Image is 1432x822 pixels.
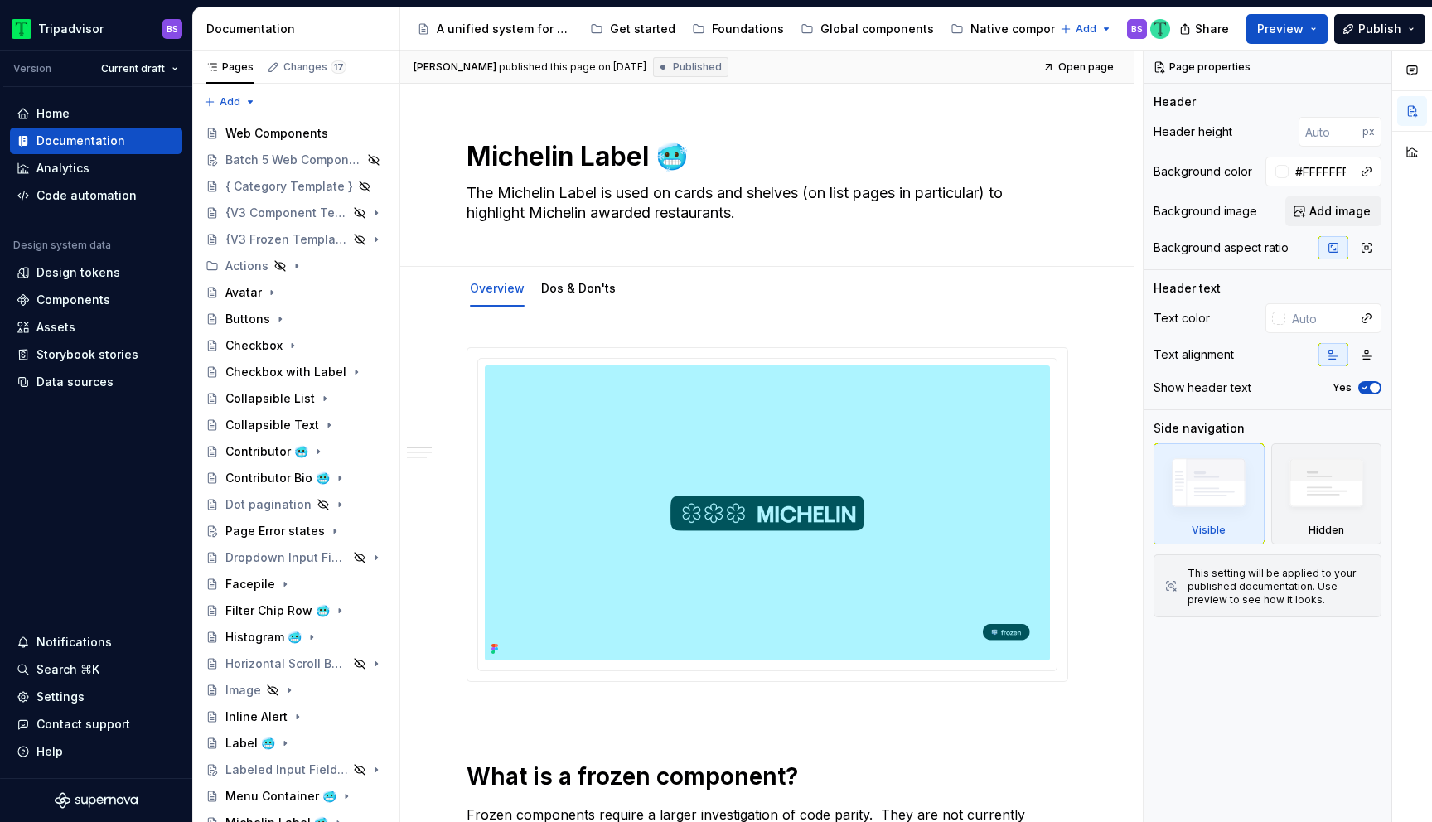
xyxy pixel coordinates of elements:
[199,253,393,279] div: Actions
[225,337,283,354] div: Checkbox
[199,783,393,810] a: Menu Container 🥶
[1246,14,1328,44] button: Preview
[673,60,722,74] span: Published
[414,60,496,74] span: [PERSON_NAME]
[1154,239,1289,256] div: Background aspect ratio
[1195,21,1229,37] span: Share
[410,12,1052,46] div: Page tree
[283,60,346,74] div: Changes
[10,369,182,395] a: Data sources
[410,16,580,42] a: A unified system for every journey.
[36,661,99,678] div: Search ⌘K
[36,187,137,204] div: Code automation
[225,576,275,592] div: Facepile
[1171,14,1240,44] button: Share
[820,21,934,37] div: Global components
[1289,157,1352,186] input: Auto
[225,496,312,513] div: Dot pagination
[10,100,182,127] a: Home
[36,716,130,733] div: Contact support
[1154,443,1265,544] div: Visible
[13,62,51,75] div: Version
[225,549,348,566] div: Dropdown Input Field 🥶
[10,287,182,313] a: Components
[610,21,675,37] div: Get started
[1154,310,1210,326] div: Text color
[10,314,182,341] a: Assets
[199,200,393,226] a: {V3 Component Template}
[1150,19,1170,39] img: Thomas Dittmer
[36,689,85,705] div: Settings
[794,16,941,42] a: Global components
[199,650,393,677] a: Horizontal Scroll Bar Button
[199,359,393,385] a: Checkbox with Label
[36,105,70,122] div: Home
[10,656,182,683] button: Search ⌘K
[36,374,114,390] div: Data sources
[3,11,189,46] button: TripadvisorBS
[199,306,393,332] a: Buttons
[1334,14,1425,44] button: Publish
[36,160,89,176] div: Analytics
[10,738,182,765] button: Help
[1154,123,1232,140] div: Header height
[36,346,138,363] div: Storybook stories
[1362,125,1375,138] p: px
[199,518,393,544] a: Page Error states
[1055,17,1117,41] button: Add
[1309,524,1344,537] div: Hidden
[1154,380,1251,396] div: Show header text
[36,264,120,281] div: Design tokens
[225,788,336,805] div: Menu Container 🥶
[541,281,616,295] a: Dos & Don'ts
[225,417,319,433] div: Collapsible Text
[463,180,1065,226] textarea: The Michelin Label is used on cards and shelves (on list pages in particular) to highlight Michel...
[1358,21,1401,37] span: Publish
[10,182,182,209] a: Code automation
[1038,56,1121,79] a: Open page
[199,677,393,704] a: Image
[167,22,178,36] div: BS
[970,21,1084,37] div: Native components
[1333,381,1352,394] label: Yes
[1299,117,1362,147] input: Auto
[225,629,302,646] div: Histogram 🥶
[36,292,110,308] div: Components
[199,90,261,114] button: Add
[225,735,275,752] div: Label 🥶
[225,364,346,380] div: Checkbox with Label
[10,128,182,154] a: Documentation
[225,443,308,460] div: Contributor 🥶
[199,120,393,147] a: Web Components
[1309,203,1371,220] span: Add image
[225,602,330,619] div: Filter Chip Row 🥶
[199,279,393,306] a: Avatar
[199,412,393,438] a: Collapsible Text
[199,173,393,200] a: { Category Template }
[225,205,348,221] div: {V3 Component Template}
[199,465,393,491] a: Contributor Bio 🥶
[470,281,525,295] a: Overview
[225,682,261,699] div: Image
[10,259,182,286] a: Design tokens
[225,523,325,539] div: Page Error states
[94,57,186,80] button: Current draft
[206,21,393,37] div: Documentation
[199,147,393,173] a: Batch 5 Web Components
[199,597,393,624] a: Filter Chip Row 🥶
[1154,94,1196,110] div: Header
[437,21,573,37] div: A unified system for every journey.
[36,634,112,650] div: Notifications
[944,16,1091,42] a: Native components
[225,178,353,195] div: { Category Template }
[55,792,138,809] a: Supernova Logo
[1271,443,1382,544] div: Hidden
[10,341,182,368] a: Storybook stories
[220,95,240,109] span: Add
[225,258,268,274] div: Actions
[1285,196,1381,226] button: Add image
[10,711,182,737] button: Contact support
[199,332,393,359] a: Checkbox
[13,239,111,252] div: Design system data
[1154,203,1257,220] div: Background image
